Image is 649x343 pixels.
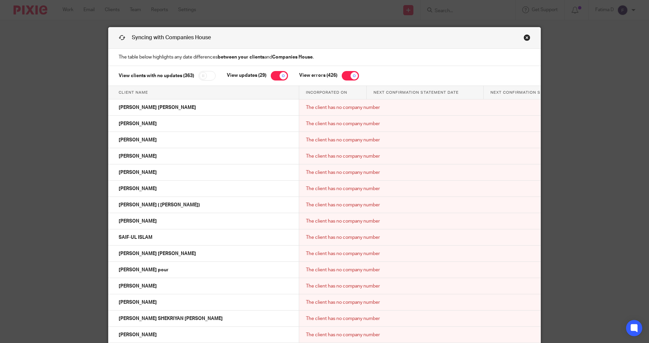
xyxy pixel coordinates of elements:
[109,229,299,246] td: SAIF-UL ISLAM
[109,164,299,181] td: [PERSON_NAME]
[109,148,299,164] td: [PERSON_NAME]
[218,55,264,60] strong: between your clients
[367,86,484,99] th: Next confirmation statement date
[109,116,299,132] td: [PERSON_NAME]
[109,197,299,213] td: [PERSON_NAME] ( [PERSON_NAME])
[109,49,540,66] p: The table below highlights any date differences and .
[299,86,367,99] th: Incorporated on
[109,327,299,343] td: [PERSON_NAME]
[109,311,299,327] td: [PERSON_NAME] SHEKRIYAN [PERSON_NAME]
[109,99,299,116] td: [PERSON_NAME] [PERSON_NAME]
[524,34,530,43] a: Close this dialog window
[109,246,299,262] td: [PERSON_NAME] [PERSON_NAME]
[109,132,299,148] td: [PERSON_NAME]
[109,278,299,294] td: [PERSON_NAME]
[272,55,313,60] strong: Companies House
[289,73,337,78] label: View errors (426)
[217,73,266,78] label: View updates (29)
[109,213,299,229] td: [PERSON_NAME]
[109,86,299,99] th: Client name
[109,262,299,278] td: [PERSON_NAME] pour
[109,294,299,311] td: [PERSON_NAME]
[119,73,194,78] label: View clients with no updates (363)
[109,181,299,197] td: [PERSON_NAME]
[132,35,211,40] span: Syncing with Companies House
[483,86,600,99] th: Next confirmation statement due by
